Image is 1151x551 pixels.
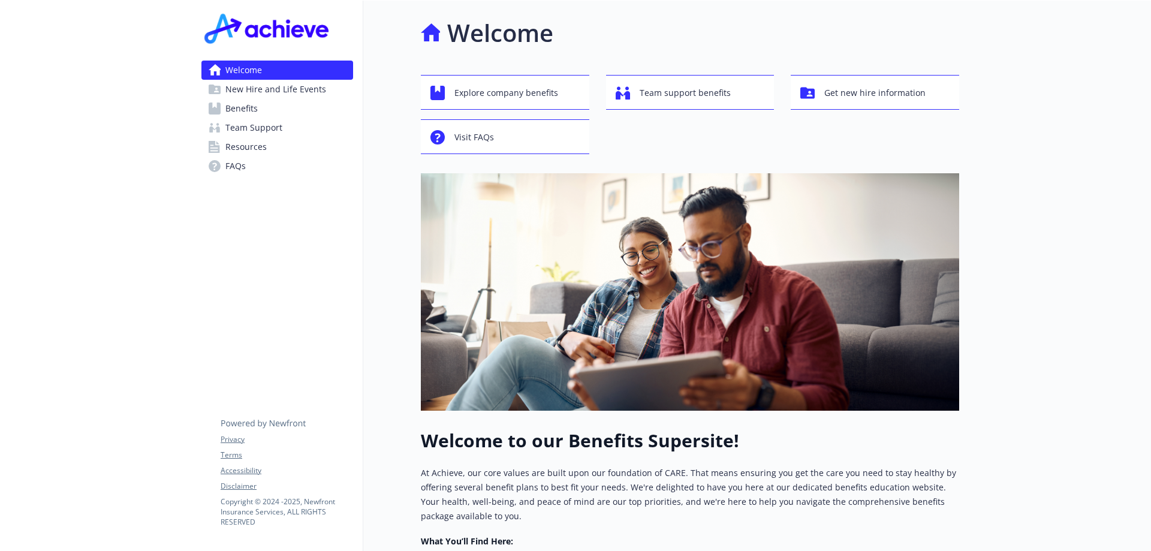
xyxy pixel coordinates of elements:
a: Accessibility [221,465,352,476]
a: New Hire and Life Events [201,80,353,99]
a: FAQs [201,156,353,176]
span: Team Support [225,118,282,137]
button: Visit FAQs [421,119,589,154]
a: Disclaimer [221,481,352,492]
span: Explore company benefits [454,82,558,104]
button: Explore company benefits [421,75,589,110]
span: Welcome [225,61,262,80]
a: Resources [201,137,353,156]
span: Benefits [225,99,258,118]
strong: What You’ll Find Here: [421,535,513,547]
a: Team Support [201,118,353,137]
p: Copyright © 2024 - 2025 , Newfront Insurance Services, ALL RIGHTS RESERVED [221,496,352,527]
a: Benefits [201,99,353,118]
button: Get new hire information [791,75,959,110]
span: FAQs [225,156,246,176]
button: Team support benefits [606,75,775,110]
span: Visit FAQs [454,126,494,149]
span: New Hire and Life Events [225,80,326,99]
span: Get new hire information [824,82,926,104]
img: overview page banner [421,173,959,411]
a: Privacy [221,434,352,445]
a: Welcome [201,61,353,80]
span: Team support benefits [640,82,731,104]
span: Resources [225,137,267,156]
p: At Achieve, our core values are built upon our foundation of CARE. That means ensuring you get th... [421,466,959,523]
a: Terms [221,450,352,460]
h1: Welcome to our Benefits Supersite! [421,430,959,451]
h1: Welcome [447,15,553,51]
